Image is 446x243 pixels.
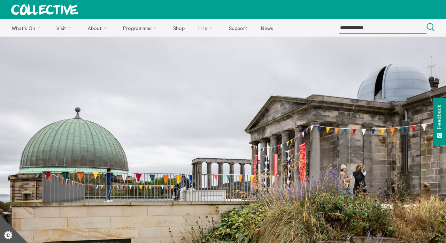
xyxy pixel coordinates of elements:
span: Feedback [436,105,443,129]
a: Hire [192,19,222,37]
a: Shop [167,19,191,37]
a: About [82,19,116,37]
a: Support [223,19,253,37]
a: News [255,19,279,37]
button: Feedback - Show survey [433,98,446,145]
a: Programmes [117,19,166,37]
a: Visit [51,19,80,37]
a: What's On [6,19,49,37]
